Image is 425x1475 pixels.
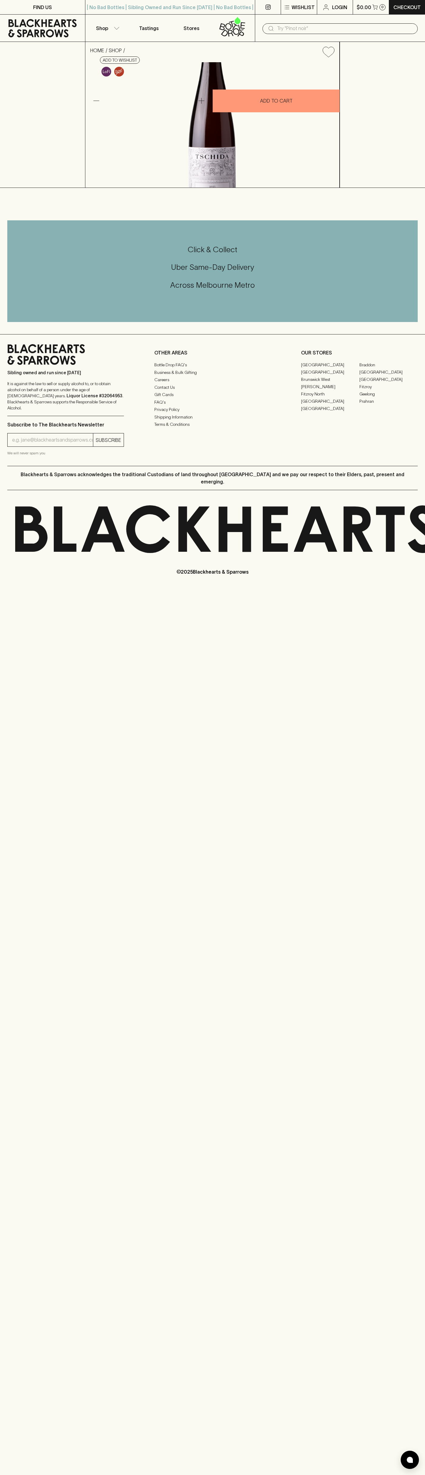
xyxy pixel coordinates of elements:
a: FAQ's [154,398,271,406]
p: It is against the law to sell or supply alcohol to, or to obtain alcohol on behalf of a person un... [7,381,124,411]
a: Privacy Policy [154,406,271,413]
p: SUBSCRIBE [96,436,121,444]
button: Add to wishlist [320,44,337,60]
a: [PERSON_NAME] [301,383,359,390]
p: Subscribe to The Blackhearts Newsletter [7,421,124,428]
a: Gift Cards [154,391,271,398]
p: Sibling owned and run since [DATE] [7,370,124,376]
h5: Uber Same-Day Delivery [7,262,418,272]
a: [GEOGRAPHIC_DATA] [301,361,359,368]
h5: Click & Collect [7,245,418,255]
button: Shop [85,15,128,42]
img: bubble-icon [407,1457,413,1463]
a: Some may call it natural, others minimum intervention, either way, it’s hands off & maybe even a ... [100,65,113,78]
strong: Liquor License #32064953 [67,393,122,398]
a: Bottle Drop FAQ's [154,361,271,369]
a: HOME [90,48,104,53]
button: SUBSCRIBE [93,433,124,446]
img: Lo-Fi [101,67,111,76]
a: [GEOGRAPHIC_DATA] [301,368,359,376]
p: OUR STORES [301,349,418,356]
p: Checkout [393,4,421,11]
button: Add to wishlist [100,56,140,64]
input: e.g. jane@blackheartsandsparrows.com.au [12,435,93,445]
a: Terms & Conditions [154,421,271,428]
p: We will never spam you [7,450,124,456]
a: Prahran [359,398,418,405]
button: ADD TO CART [213,90,340,112]
a: [GEOGRAPHIC_DATA] [359,368,418,376]
a: SHOP [109,48,122,53]
img: 40652.png [85,62,339,188]
p: Wishlist [292,4,315,11]
a: Tastings [128,15,170,42]
a: Geelong [359,390,418,398]
p: ADD TO CART [260,97,293,104]
a: Stores [170,15,213,42]
p: Login [332,4,347,11]
a: Shipping Information [154,413,271,421]
h5: Across Melbourne Metro [7,280,418,290]
a: Fitzroy North [301,390,359,398]
a: [GEOGRAPHIC_DATA] [359,376,418,383]
p: 0 [381,5,384,9]
p: Tastings [139,25,159,32]
a: [GEOGRAPHIC_DATA] [301,405,359,412]
a: [GEOGRAPHIC_DATA] [301,398,359,405]
a: Braddon [359,361,418,368]
div: Call to action block [7,220,418,322]
a: Brunswick West [301,376,359,383]
p: Stores [183,25,199,32]
p: Shop [96,25,108,32]
p: FIND US [33,4,52,11]
p: $0.00 [357,4,371,11]
a: Made and bottled without any added Sulphur Dioxide (SO2) [113,65,125,78]
a: Contact Us [154,384,271,391]
a: Careers [154,376,271,384]
a: Fitzroy [359,383,418,390]
a: Business & Bulk Gifting [154,369,271,376]
p: OTHER AREAS [154,349,271,356]
img: Sulphur Free [114,67,124,76]
input: Try "Pinot noir" [277,24,413,33]
p: Blackhearts & Sparrows acknowledges the traditional Custodians of land throughout [GEOGRAPHIC_DAT... [12,471,413,485]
